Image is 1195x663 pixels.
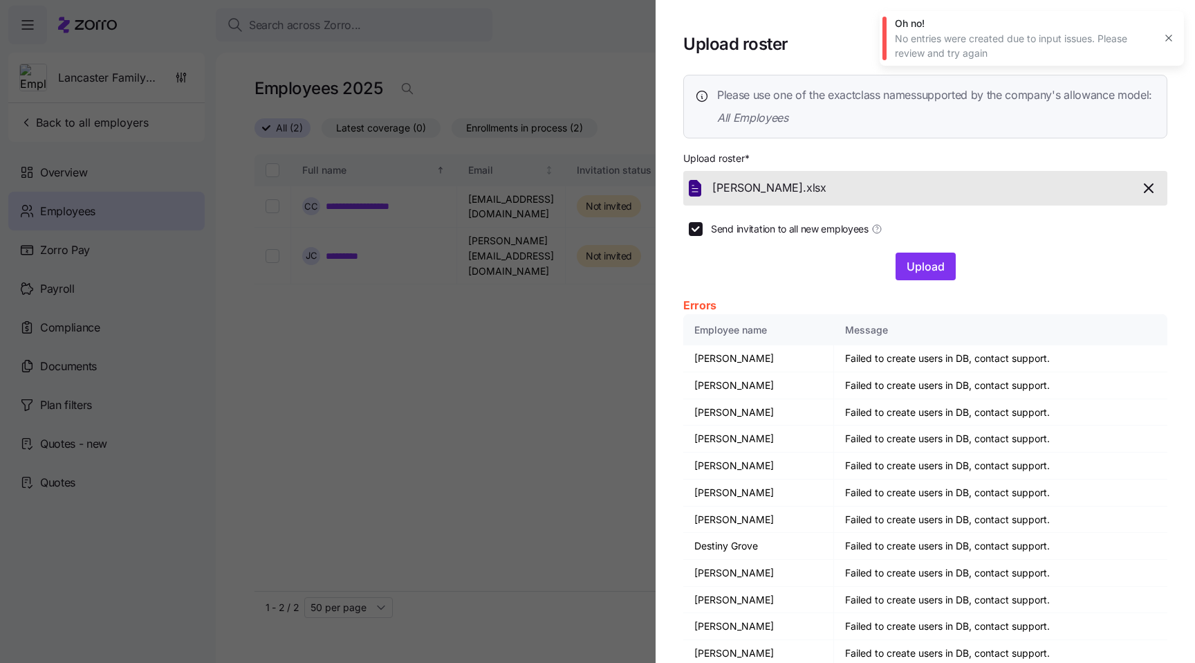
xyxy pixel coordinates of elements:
td: Destiny Grove [683,533,834,560]
td: Failed to create users in DB, contact support. [834,533,1167,560]
span: Send invitation to all new employees [711,222,869,236]
td: [PERSON_NAME] [683,587,834,614]
div: No entries were created due to input issues. Please review and try again [895,32,1154,60]
td: [PERSON_NAME] [683,372,834,399]
td: Failed to create users in DB, contact support. [834,399,1167,426]
button: Upload [896,253,956,280]
div: Oh no! [895,17,1154,30]
td: Failed to create users in DB, contact support. [834,560,1167,587]
div: Message [845,323,1156,338]
td: [PERSON_NAME] [683,507,834,534]
td: Failed to create users in DB, contact support. [834,480,1167,507]
td: [PERSON_NAME] [683,613,834,640]
td: Failed to create users in DB, contact support. [834,345,1167,372]
span: Upload roster * [683,152,750,165]
td: Failed to create users in DB, contact support. [834,426,1167,453]
td: Failed to create users in DB, contact support. [834,372,1167,399]
td: [PERSON_NAME] [683,345,834,372]
td: [PERSON_NAME] [683,399,834,426]
td: [PERSON_NAME] [683,480,834,507]
span: Errors [683,297,716,314]
span: Upload [907,258,945,275]
span: xlsx [806,179,826,197]
td: [PERSON_NAME] [683,426,834,453]
td: [PERSON_NAME] [683,560,834,587]
td: [PERSON_NAME] [683,453,834,480]
span: [PERSON_NAME]. [712,179,806,197]
td: Failed to create users in DB, contact support. [834,453,1167,480]
td: Failed to create users in DB, contact support. [834,613,1167,640]
span: Please use one of the exact class names supported by the company's allowance model: [717,87,1152,104]
div: Employee name [694,323,822,338]
span: All Employees [717,109,1152,127]
td: Failed to create users in DB, contact support. [834,587,1167,614]
h1: Upload roster [683,33,1123,55]
td: Failed to create users in DB, contact support. [834,507,1167,534]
